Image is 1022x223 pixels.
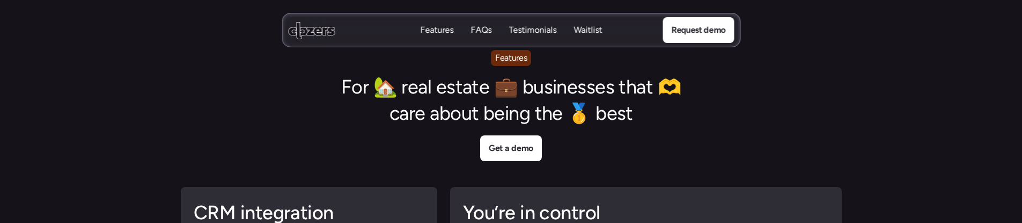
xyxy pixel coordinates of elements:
p: Features [420,36,453,48]
a: FeaturesFeatures [420,24,453,37]
p: Features [420,24,453,36]
h2: For 🏡 real estate 💼 businesses that 🫶 care about being the 🥇 best [329,74,694,127]
p: FAQs [470,36,491,48]
p: Request demo [671,23,725,37]
a: Request demo [663,17,734,43]
p: Waitlist [574,36,602,48]
p: Testimonials [509,36,556,48]
p: Testimonials [509,24,556,36]
p: FAQs [470,24,491,36]
p: Features [495,51,527,65]
p: Get a demo [489,141,533,155]
a: FAQsFAQs [470,24,491,37]
p: Waitlist [574,24,602,36]
a: WaitlistWaitlist [574,24,602,37]
a: Get a demo [480,135,542,161]
a: TestimonialsTestimonials [509,24,556,37]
